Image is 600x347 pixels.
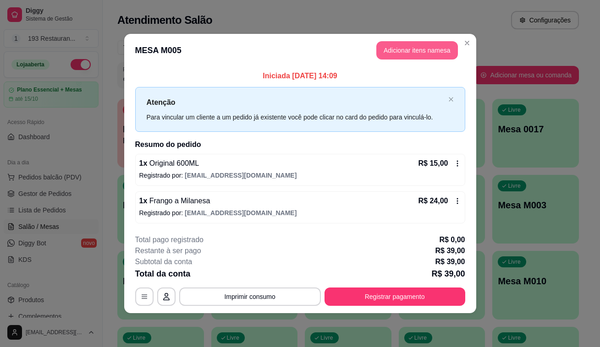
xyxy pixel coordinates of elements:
[418,195,448,206] p: R$ 24,00
[139,158,199,169] p: 1 x
[185,172,297,179] span: [EMAIL_ADDRESS][DOMAIN_NAME]
[179,287,321,306] button: Imprimir consumo
[135,234,204,245] p: Total pago registrado
[431,267,465,280] p: R$ 39,00
[448,97,454,102] span: close
[435,245,465,256] p: R$ 39,00
[139,208,461,217] p: Registrado por:
[135,139,465,150] h2: Resumo do pedido
[147,112,445,122] div: Para vincular um cliente a um pedido já existente você pode clicar no card do pedido para vinculá...
[135,245,201,256] p: Restante à ser pago
[147,197,210,205] span: Frango a Milanesa
[325,287,465,306] button: Registrar pagamento
[135,70,465,81] p: Iniciada [DATE] 14:09
[435,256,465,267] p: R$ 39,00
[135,256,193,267] p: Subtotal da conta
[439,234,465,245] p: R$ 0,00
[376,41,458,60] button: Adicionar itens namesa
[448,97,454,103] button: close
[185,209,297,217] span: [EMAIL_ADDRESS][DOMAIN_NAME]
[147,159,199,167] span: Original 600ML
[124,34,476,67] header: MESA M005
[139,171,461,180] p: Registrado por:
[147,97,445,108] p: Atenção
[135,267,191,280] p: Total da conta
[418,158,448,169] p: R$ 15,00
[460,36,474,50] button: Close
[139,195,210,206] p: 1 x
